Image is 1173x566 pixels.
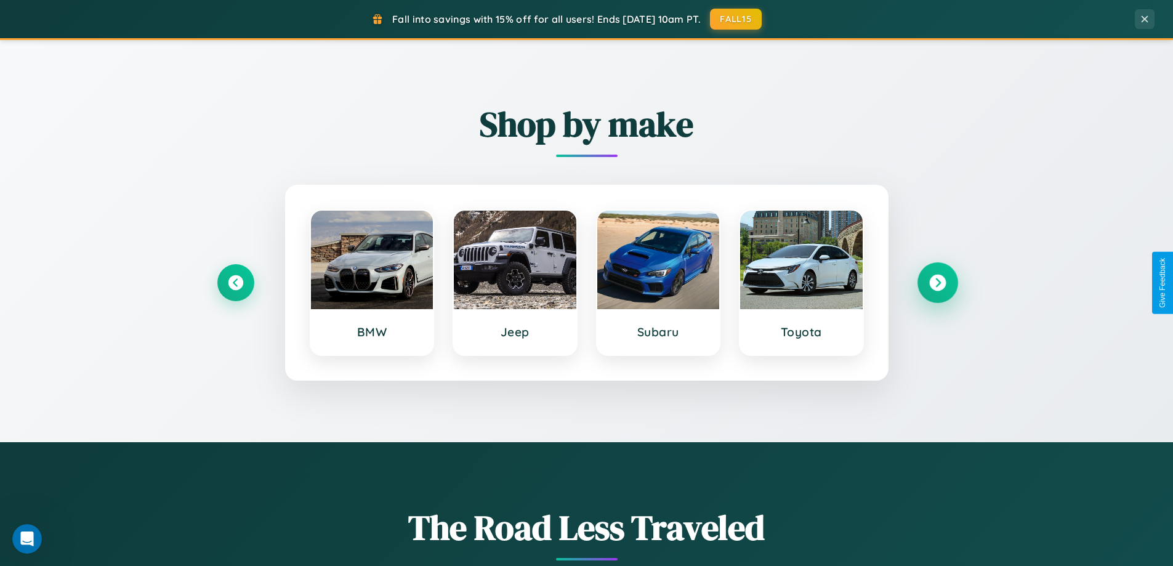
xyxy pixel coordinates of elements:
[1158,258,1167,308] div: Give Feedback
[752,325,850,339] h3: Toyota
[217,504,956,551] h1: The Road Less Traveled
[12,524,42,554] iframe: Intercom live chat
[392,13,701,25] span: Fall into savings with 15% off for all users! Ends [DATE] 10am PT.
[323,325,421,339] h3: BMW
[217,100,956,148] h2: Shop by make
[710,9,762,30] button: FALL15
[466,325,564,339] h3: Jeep
[610,325,707,339] h3: Subaru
